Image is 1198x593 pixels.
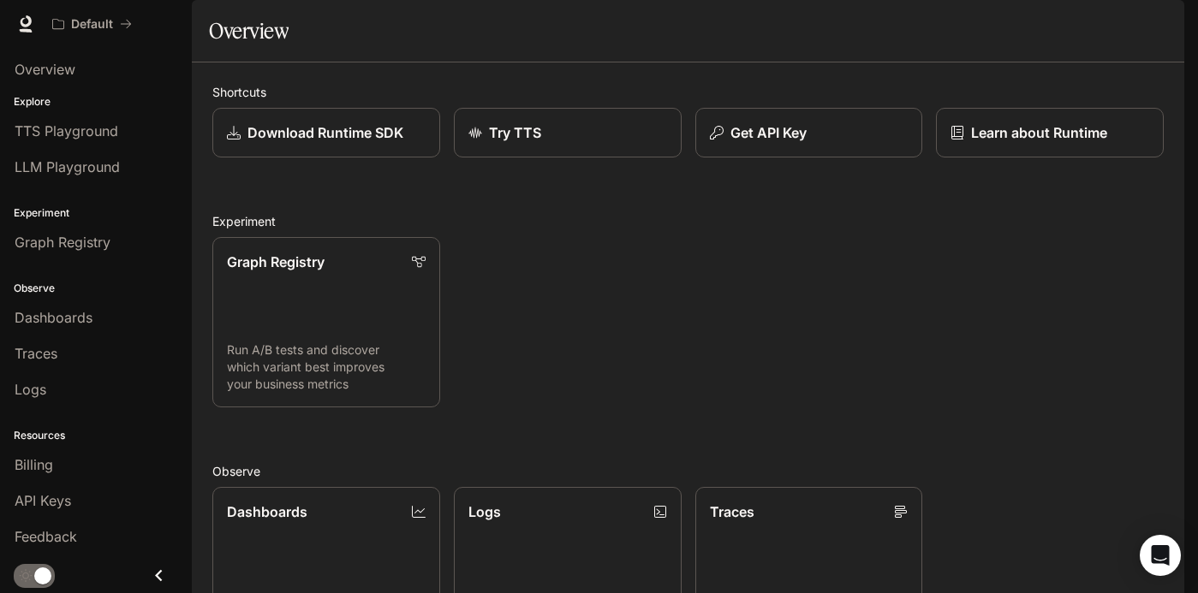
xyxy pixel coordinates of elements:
[212,237,440,407] a: Graph RegistryRun A/B tests and discover which variant best improves your business metrics
[45,7,140,41] button: All workspaces
[227,341,426,393] p: Run A/B tests and discover which variant best improves your business metrics
[468,501,501,522] p: Logs
[247,122,403,143] p: Download Runtime SDK
[212,212,1164,230] h2: Experiment
[227,501,307,522] p: Dashboards
[212,462,1164,480] h2: Observe
[936,108,1164,157] a: Learn about Runtime
[209,14,289,48] h1: Overview
[212,83,1164,101] h2: Shortcuts
[71,17,113,32] p: Default
[695,108,923,157] button: Get API Key
[227,252,325,272] p: Graph Registry
[971,122,1107,143] p: Learn about Runtime
[454,108,682,157] a: Try TTS
[489,122,541,143] p: Try TTS
[212,108,440,157] a: Download Runtime SDK
[710,501,754,522] p: Traces
[1140,535,1181,576] div: Open Intercom Messenger
[730,122,807,143] p: Get API Key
